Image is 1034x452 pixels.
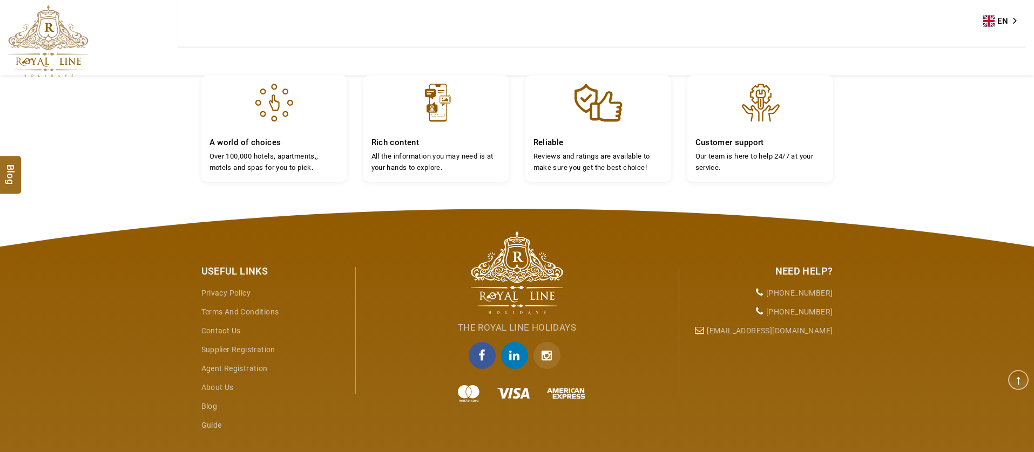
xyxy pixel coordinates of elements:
a: Blog [201,402,218,410]
li: [PHONE_NUMBER] [687,303,833,321]
li: [PHONE_NUMBER] [687,284,833,303]
p: All the information you may need is at your hands to explore. [371,150,501,174]
h4: Reliable [533,138,663,148]
a: linkedin [501,342,533,369]
div: Need Help? [687,264,833,278]
a: Agent Registration [201,364,268,373]
div: Language [983,13,1024,29]
a: About Us [201,383,234,392]
a: facebook [469,342,501,369]
a: Privacy Policy [201,289,251,297]
h4: Rich content [371,138,501,148]
p: Over 100,000 hotels, apartments,, motels and spas for you to pick. [209,150,339,174]
a: Contact Us [201,326,241,335]
a: Instagram [533,342,566,369]
div: Useful Links [201,264,347,278]
a: [EMAIL_ADDRESS][DOMAIN_NAME] [707,326,833,335]
h4: A world of choices [209,138,339,148]
span: Blog [4,164,18,173]
p: Our team is here to help 24/7 at your service. [695,150,825,174]
img: The Royal Line Holidays [8,5,89,78]
a: Terms and Conditions [201,307,279,316]
h4: Customer support [695,138,825,148]
img: The Royal Line Holidays [471,231,563,314]
span: The Royal Line Holidays [458,322,576,333]
a: guide [201,421,222,429]
a: EN [983,13,1024,29]
aside: Language selected: English [983,13,1024,29]
a: Supplier Registration [201,345,275,354]
p: Reviews and ratings are available to make sure you get the best choice! [533,150,663,174]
